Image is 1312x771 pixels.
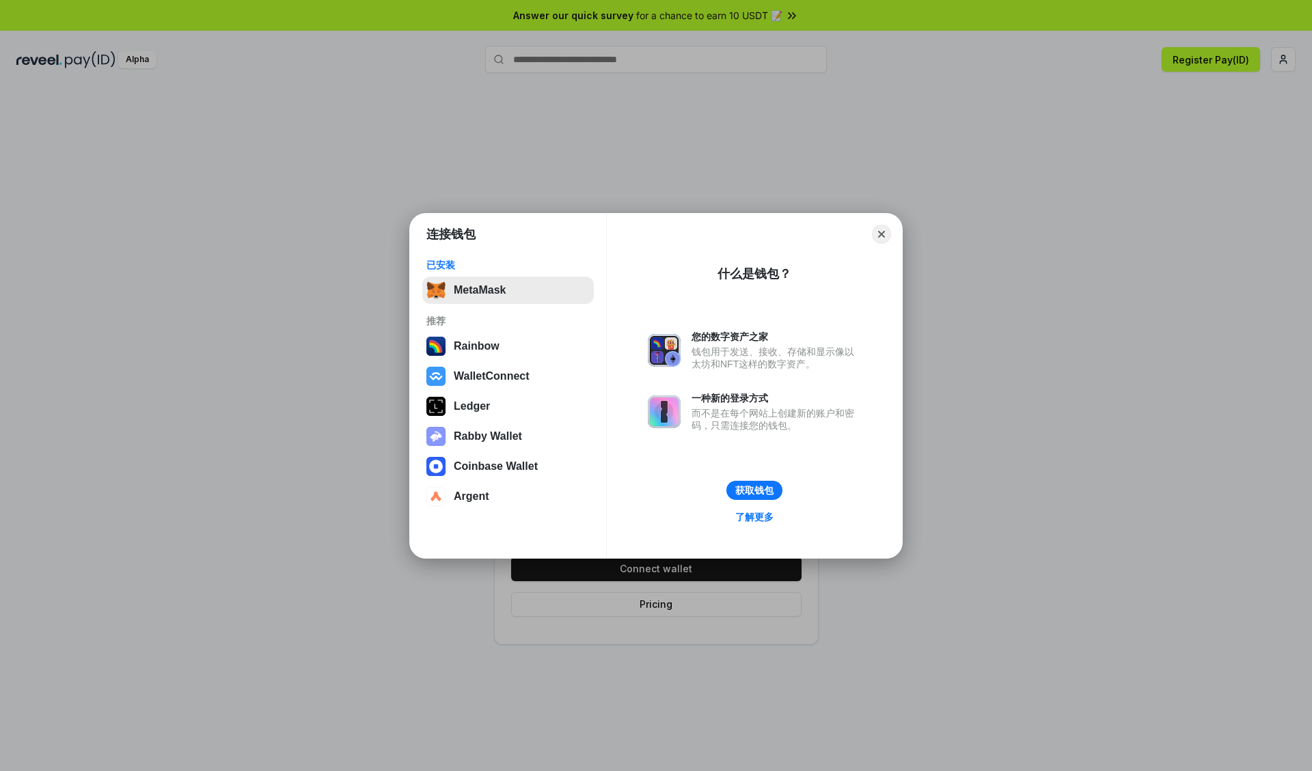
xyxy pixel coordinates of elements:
[692,346,861,370] div: 钱包用于发送、接收、存储和显示像以太坊和NFT这样的数字资产。
[422,453,594,480] button: Coinbase Wallet
[426,457,446,476] img: svg+xml,%3Csvg%20width%3D%2228%22%20height%3D%2228%22%20viewBox%3D%220%200%2028%2028%22%20fill%3D...
[717,266,791,282] div: 什么是钱包？
[872,225,891,244] button: Close
[426,367,446,386] img: svg+xml,%3Csvg%20width%3D%2228%22%20height%3D%2228%22%20viewBox%3D%220%200%2028%2028%22%20fill%3D...
[426,315,590,327] div: 推荐
[735,511,774,523] div: 了解更多
[422,393,594,420] button: Ledger
[454,490,489,503] div: Argent
[648,334,681,367] img: svg+xml,%3Csvg%20xmlns%3D%22http%3A%2F%2Fwww.w3.org%2F2000%2Fsvg%22%20fill%3D%22none%22%20viewBox...
[735,484,774,496] div: 获取钱包
[426,337,446,356] img: svg+xml,%3Csvg%20width%3D%22120%22%20height%3D%22120%22%20viewBox%3D%220%200%20120%20120%22%20fil...
[426,397,446,416] img: svg+xml,%3Csvg%20xmlns%3D%22http%3A%2F%2Fwww.w3.org%2F2000%2Fsvg%22%20width%3D%2228%22%20height%3...
[727,508,782,526] a: 了解更多
[454,460,538,473] div: Coinbase Wallet
[426,259,590,271] div: 已安装
[422,483,594,510] button: Argent
[422,423,594,450] button: Rabby Wallet
[726,481,782,500] button: 获取钱包
[454,400,490,412] div: Ledger
[692,392,861,404] div: 一种新的登录方式
[454,430,522,443] div: Rabby Wallet
[692,407,861,432] div: 而不是在每个网站上创建新的账户和密码，只需连接您的钱包。
[454,284,506,296] div: MetaMask
[454,340,500,352] div: Rainbow
[422,333,594,360] button: Rainbow
[422,277,594,304] button: MetaMask
[422,363,594,390] button: WalletConnect
[454,370,530,382] div: WalletConnect
[426,226,476,242] h1: 连接钱包
[692,331,861,343] div: 您的数字资产之家
[426,487,446,506] img: svg+xml,%3Csvg%20width%3D%2228%22%20height%3D%2228%22%20viewBox%3D%220%200%2028%2028%22%20fill%3D...
[648,395,681,428] img: svg+xml,%3Csvg%20xmlns%3D%22http%3A%2F%2Fwww.w3.org%2F2000%2Fsvg%22%20fill%3D%22none%22%20viewBox...
[426,281,446,300] img: svg+xml,%3Csvg%20fill%3D%22none%22%20height%3D%2233%22%20viewBox%3D%220%200%2035%2033%22%20width%...
[426,427,446,446] img: svg+xml,%3Csvg%20xmlns%3D%22http%3A%2F%2Fwww.w3.org%2F2000%2Fsvg%22%20fill%3D%22none%22%20viewBox...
